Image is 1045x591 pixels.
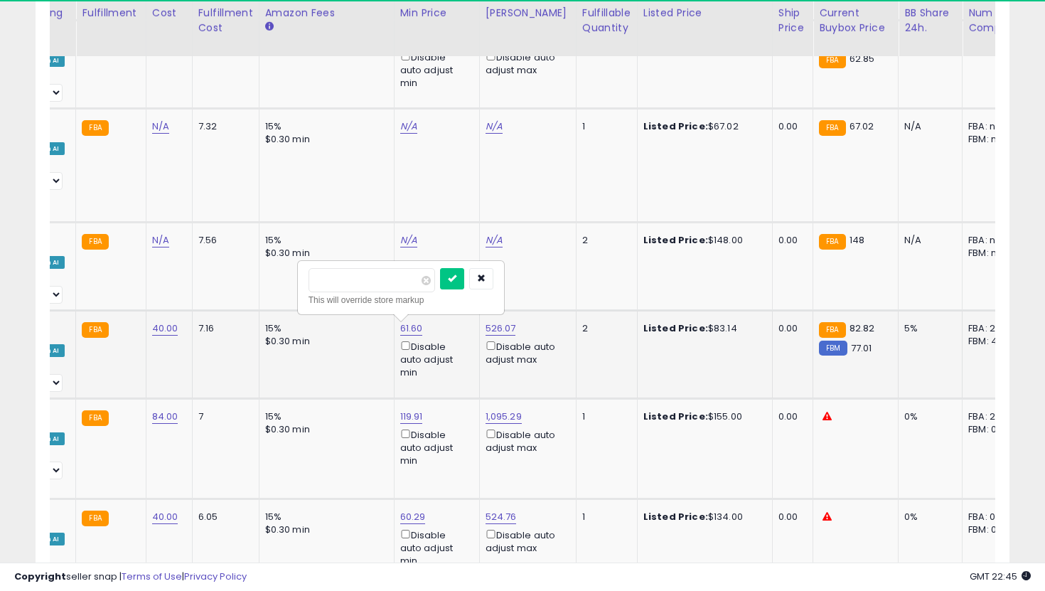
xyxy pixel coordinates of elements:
div: 2 [582,322,626,335]
div: Disable auto adjust max [486,527,565,555]
div: FBM: n/a [968,247,1015,260]
a: 40.00 [152,510,178,524]
div: [PERSON_NAME] [486,6,570,21]
a: N/A [152,119,169,134]
div: Amazon Fees [265,6,388,21]
div: 6.05 [198,511,248,523]
small: FBA [819,234,845,250]
div: $83.14 [643,322,761,335]
div: $148.00 [643,234,761,247]
div: $67.02 [643,120,761,133]
div: Fulfillment [82,6,139,21]
div: Repricing [15,6,70,21]
div: 15% [265,322,383,335]
div: 1 [582,120,626,133]
a: N/A [400,233,417,247]
div: 0.00 [778,120,802,133]
div: $155.00 [643,410,761,423]
div: Disable auto adjust min [400,339,468,380]
a: 1,095.29 [486,410,522,424]
div: 0% [904,511,951,523]
small: FBA [819,322,845,338]
div: 7.56 [198,234,248,247]
a: 526.07 [486,321,516,336]
div: $0.30 min [265,247,383,260]
div: Listed Price [643,6,766,21]
div: Num of Comp. [968,6,1020,36]
div: $0.30 min [265,423,383,436]
a: 84.00 [152,410,178,424]
span: 148 [850,233,864,247]
div: 0.00 [778,410,802,423]
div: FBM: 0 [968,423,1015,436]
b: Listed Price: [643,321,708,335]
div: Ship Price [778,6,807,36]
div: $0.30 min [265,133,383,146]
div: 7.32 [198,120,248,133]
span: 67.02 [850,119,874,133]
div: Disable auto adjust max [486,49,565,77]
div: FBM: 4 [968,335,1015,348]
a: 60.29 [400,510,426,524]
small: FBA [819,120,845,136]
div: 0.00 [778,234,802,247]
div: 15% [265,234,383,247]
span: 77.01 [851,341,872,355]
div: FBA: n/a [968,234,1015,247]
a: Terms of Use [122,570,182,583]
span: 2025-10-9 22:45 GMT [970,570,1031,583]
span: 62.85 [850,52,875,65]
div: 1 [582,511,626,523]
a: N/A [486,233,503,247]
div: This will override store markup [309,293,493,307]
a: N/A [400,119,417,134]
div: FBM: 0 [968,523,1015,536]
div: 15% [265,120,383,133]
div: Disable auto adjust max [486,339,565,366]
div: Current Buybox Price [819,6,892,36]
div: FBM: n/a [968,133,1015,146]
div: $0.30 min [265,335,383,348]
div: Disable auto adjust min [400,527,468,568]
b: Listed Price: [643,410,708,423]
div: FBA: n/a [968,120,1015,133]
div: FBA: 0 [968,511,1015,523]
strong: Copyright [14,570,66,583]
small: FBA [82,120,108,136]
small: FBA [82,322,108,338]
div: 0% [904,410,951,423]
div: Fulfillable Quantity [582,6,631,36]
a: Privacy Policy [184,570,247,583]
a: 40.00 [152,321,178,336]
div: 1 [582,410,626,423]
div: 0.00 [778,322,802,335]
div: N/A [904,120,951,133]
small: FBA [82,511,108,526]
div: Disable auto adjust max [486,427,565,454]
a: N/A [152,233,169,247]
div: 15% [265,511,383,523]
b: Listed Price: [643,119,708,133]
div: 0.00 [778,511,802,523]
div: 7 [198,410,248,423]
div: $0.30 min [265,523,383,536]
div: Disable auto adjust min [400,427,468,468]
div: N/A [904,234,951,247]
div: FBA: 2 [968,410,1015,423]
small: FBA [82,234,108,250]
div: seller snap | | [14,570,247,584]
div: Cost [152,6,186,21]
div: Min Price [400,6,473,21]
a: 524.76 [486,510,517,524]
div: FBA: 2 [968,322,1015,335]
b: Listed Price: [643,510,708,523]
small: Amazon Fees. [265,21,274,33]
div: BB Share 24h. [904,6,956,36]
div: Fulfillment Cost [198,6,253,36]
div: Disable auto adjust min [400,49,468,90]
small: FBA [82,410,108,426]
small: FBA [819,53,845,68]
a: 119.91 [400,410,423,424]
div: 15% [265,410,383,423]
div: 7.16 [198,322,248,335]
